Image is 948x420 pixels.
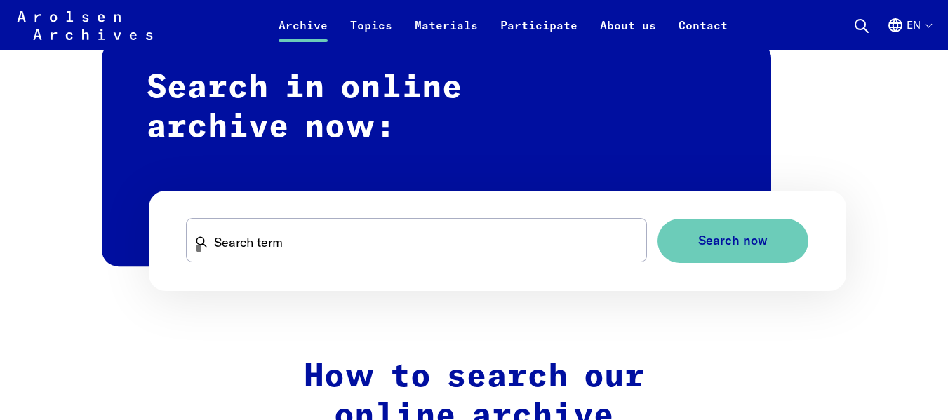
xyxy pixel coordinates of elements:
a: Materials [403,17,489,50]
h2: Search in online archive now: [102,41,771,267]
button: English, language selection [887,17,931,50]
nav: Primary [267,8,739,42]
a: Participate [489,17,589,50]
a: Contact [667,17,739,50]
a: Topics [339,17,403,50]
a: About us [589,17,667,50]
span: Search now [698,233,768,248]
button: Search now [657,219,808,263]
a: Archive [267,17,339,50]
